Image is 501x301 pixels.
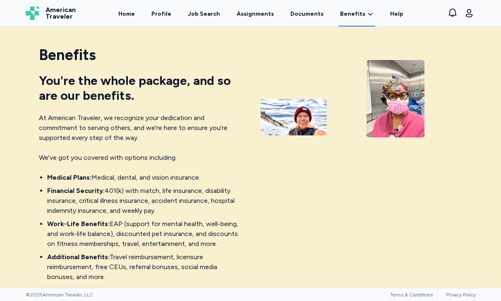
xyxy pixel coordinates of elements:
[47,173,91,181] span: Medical Plans:
[446,292,476,298] a: Privacy Policy
[47,253,110,261] span: Additional Benefits:
[46,7,76,20] span: American Traveler
[188,10,220,18] div: Job Search
[340,10,374,18] a: Benefits
[47,173,241,183] li: Medical, dental, and vision insurance.
[367,60,424,137] img: Traveler ready for a day of adventure
[39,47,241,63] h2: Benefits
[47,220,110,228] span: Work-Life Benefits:
[261,99,327,136] img: Traveler in the pacific northwest
[390,292,433,298] a: Terms & Conditions
[261,140,362,216] img: Traveler enjoying a sunny day in Maine
[47,186,241,216] li: 401(k) with match, life insurance, disability insurance, critical illness insurance, accident ins...
[47,219,241,249] li: EAP (support for mental health, well-being, and work-life balance), discounted pet insurance, and...
[39,73,241,103] div: You're the whole package, and so are our benefits.
[39,153,241,163] p: We've got you covered with options including:
[39,113,241,143] p: At American Traveler, we recognize your dedication and commitment to serving others, and we're he...
[26,7,39,20] img: Logo
[340,10,365,18] span: Benefits
[47,187,105,195] span: Financial Security:
[26,291,93,298] span: © 2025 American Traveler, LLC
[47,252,241,282] li: Travel reimbursement, licensure reimbursement, free CEUs, referral bonuses, social media bonuses,...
